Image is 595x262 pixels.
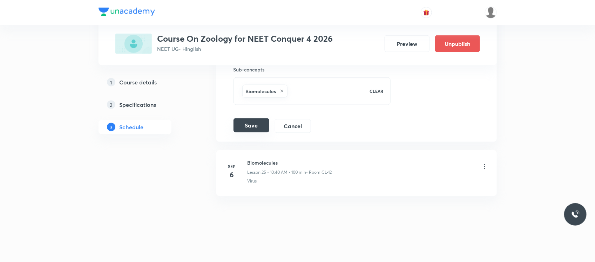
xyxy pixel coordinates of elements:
img: ttu [571,210,580,219]
button: avatar [421,7,432,18]
a: 2Specifications [99,98,194,112]
img: Dipti [485,7,497,19]
button: Preview [385,35,430,52]
a: Company Logo [99,8,155,18]
button: Cancel [275,119,311,133]
h6: Sep [225,163,239,170]
p: 1 [107,78,115,87]
button: Save [234,118,269,132]
p: 2 [107,101,115,109]
h6: Biomolecules [246,88,276,95]
h4: 6 [225,170,239,180]
p: CLEAR [370,88,383,94]
img: Company Logo [99,8,155,16]
h3: Course On Zoology for NEET Conquer 4 2026 [157,34,333,44]
p: Virus [248,178,257,185]
p: • Room CL-12 [306,169,332,175]
p: NEET UG • Hinglish [157,45,333,53]
a: 1Course details [99,75,194,89]
h6: Biomolecules [248,159,332,166]
img: avatar [423,9,430,16]
h5: Course details [120,78,157,87]
p: Lesson 25 • 10:40 AM • 100 min [248,169,306,175]
p: 3 [107,123,115,131]
h6: Sub-concepts [234,66,391,73]
h5: Schedule [120,123,144,131]
button: Unpublish [435,35,480,52]
img: 88039394-2413-40F9-B736-292D2AE45F42_plus.png [115,34,152,54]
h5: Specifications [120,101,156,109]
